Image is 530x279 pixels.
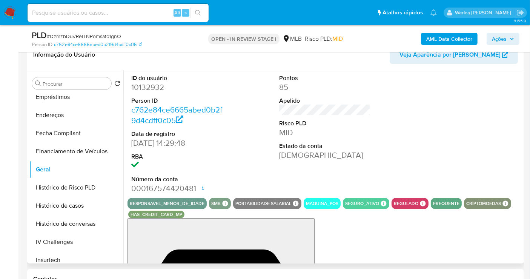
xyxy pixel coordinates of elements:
[29,124,123,142] button: Fecha Compliant
[47,32,121,40] span: # DzmzbDuVRelTNPomsafo1gnO
[279,150,370,160] dd: [DEMOGRAPHIC_DATA]
[131,153,223,161] dt: RBA
[43,80,108,87] input: Procurar
[235,202,291,205] button: Portabilidade Salarial
[279,142,370,150] dt: Estado da conta
[32,41,52,48] b: Person ID
[306,202,338,205] button: maquina_pos
[383,9,423,17] span: Atalhos rápidos
[487,33,519,45] button: Ações
[514,18,526,24] span: 3.155.0
[33,51,95,59] h1: Informação do Usuário
[332,34,343,43] span: MID
[29,179,123,197] button: Histórico de Risco PLD
[466,202,501,205] button: criptomoedas
[279,97,370,105] dt: Apelido
[131,104,222,126] a: c762e84ce6665abed0b2f9d4cdff0c05
[131,175,223,183] dt: Número da conta
[131,130,223,138] dt: Data de registro
[174,9,180,16] span: Alt
[29,215,123,233] button: Histórico de conversas
[211,202,221,205] button: smb
[29,106,123,124] button: Endereços
[131,97,223,105] dt: Person ID
[131,213,182,216] button: has_credit_card_mp
[279,119,370,128] dt: Risco PLD
[28,8,209,18] input: Pesquise usuários ou casos...
[430,9,437,16] a: Notificações
[35,80,41,86] button: Procurar
[131,82,223,92] dd: 10132932
[305,35,343,43] span: Risco PLD:
[131,74,223,82] dt: ID do usuário
[394,202,418,205] button: regulado
[29,160,123,179] button: Geral
[421,33,478,45] button: AML Data Collector
[184,9,187,16] span: s
[279,127,370,138] dd: MID
[131,138,223,148] dd: [DATE] 14:29:48
[190,8,206,18] button: search-icon
[455,9,514,16] p: werica.jgaldencio@mercadolivre.com
[32,29,47,41] b: PLD
[492,33,507,45] span: Ações
[283,35,302,43] div: MLB
[54,41,142,48] a: c762e84ce6665abed0b2f9d4cdff0c05
[433,202,459,205] button: frequente
[279,82,370,92] dd: 85
[390,46,518,64] button: Veja Aparência por [PERSON_NAME]
[29,88,123,106] button: Empréstimos
[130,202,204,205] button: responsavel_menor_de_idade
[399,46,500,64] span: Veja Aparência por [PERSON_NAME]
[29,251,123,269] button: Insurtech
[131,183,223,194] dd: 000167574420481
[29,233,123,251] button: IV Challenges
[208,34,280,44] p: OPEN - IN REVIEW STAGE I
[114,80,120,89] button: Retornar ao pedido padrão
[29,142,123,160] button: Financiamento de Veículos
[516,9,524,17] a: Sair
[29,197,123,215] button: Histórico de casos
[426,33,472,45] b: AML Data Collector
[345,202,379,205] button: seguro_ativo
[279,74,370,82] dt: Pontos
